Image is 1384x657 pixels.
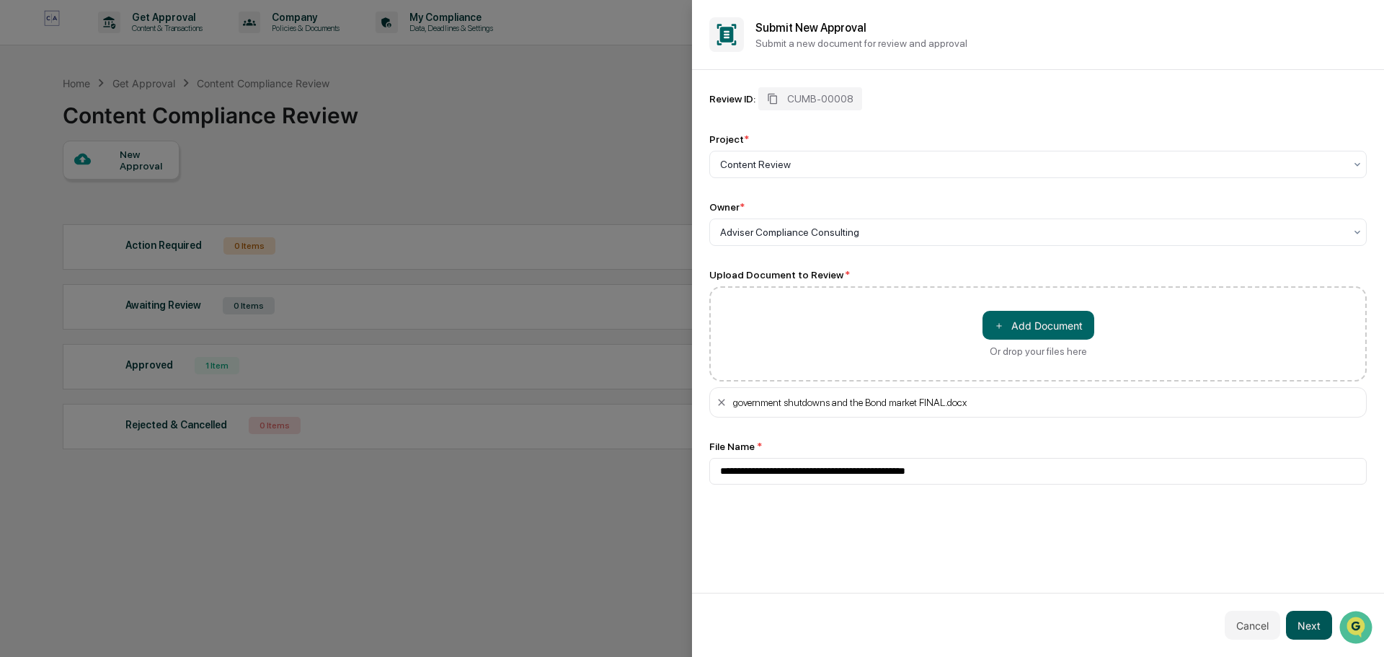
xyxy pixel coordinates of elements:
h2: Submit New Approval [755,21,1367,35]
div: Or drop your files here [990,345,1087,357]
button: Cancel [1225,611,1280,640]
a: 🗄️Attestations [99,176,185,202]
div: government shutdowns and the Bond market FINAL.docx [733,397,1360,408]
div: Review ID: [709,93,755,105]
p: How can we help? [14,30,262,53]
span: CUMB-00008 [787,93,853,105]
div: Project [709,133,749,145]
button: Start new chat [245,115,262,132]
div: 🖐️ [14,183,26,195]
button: Open customer support [2,2,35,35]
div: We're available if you need us! [49,125,182,136]
button: Or drop your files here [982,311,1094,340]
div: 🗄️ [105,183,116,195]
button: Next [1286,611,1332,640]
div: Owner [709,201,745,213]
span: Pylon [143,244,174,255]
span: Data Lookup [29,209,91,224]
span: Preclearance [29,182,93,196]
div: Upload Document to Review [709,269,1367,281]
p: Submit a new document for review and approval [755,38,1367,49]
img: f2157a4c-a0d3-4daa-907e-bb6f0de503a5-1751232295721 [2,5,35,31]
span: Attestations [119,182,179,196]
span: ＋ [994,319,1004,332]
div: 🔎 [14,211,26,222]
div: Start new chat [49,110,236,125]
img: 1746055101610-c473b297-6a78-478c-a979-82029cc54cd1 [14,110,40,136]
div: File Name [709,441,1367,452]
a: 🔎Data Lookup [9,203,97,229]
a: Powered byPylon [102,244,174,255]
a: 🖐️Preclearance [9,176,99,202]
